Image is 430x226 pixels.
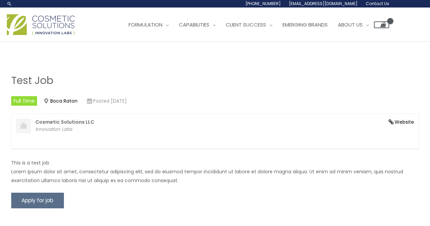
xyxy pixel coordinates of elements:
[333,15,374,35] a: About Us
[389,119,414,126] a: Website
[7,1,12,6] a: Search icon link
[366,1,389,6] span: Contact Us
[11,158,419,185] p: This is a test job Lorem ipsum dolor sit amet, consectetur adipiscing elit, sed do eiusmod tempor...
[7,14,75,35] img: Cosmetic Solutions Logo
[31,126,414,133] p: Innovation Labs
[338,21,363,28] span: About Us
[11,74,419,87] h1: Test Job
[11,193,64,208] input: Apply for job
[374,21,389,28] a: View Shopping Cart, empty
[245,1,281,6] span: [PHONE_NUMBER]
[118,15,389,35] nav: Site Navigation
[128,21,162,28] span: Formulation
[11,96,37,106] li: Full Time
[123,15,174,35] a: Formulation
[221,15,277,35] a: Client Success
[277,15,333,35] a: Emerging Brands
[174,15,221,35] a: Capabilities
[282,21,328,28] span: Emerging Brands
[35,119,94,125] strong: Cosmetic Solutions LLC
[226,21,266,28] span: Client Success
[50,98,78,104] a: Boca Raton
[289,1,358,6] span: [EMAIL_ADDRESS][DOMAIN_NAME]
[179,21,209,28] span: Capabilities
[16,119,31,133] img: Cosmetic Solutions LLC
[93,98,127,104] time: Posted [DATE]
